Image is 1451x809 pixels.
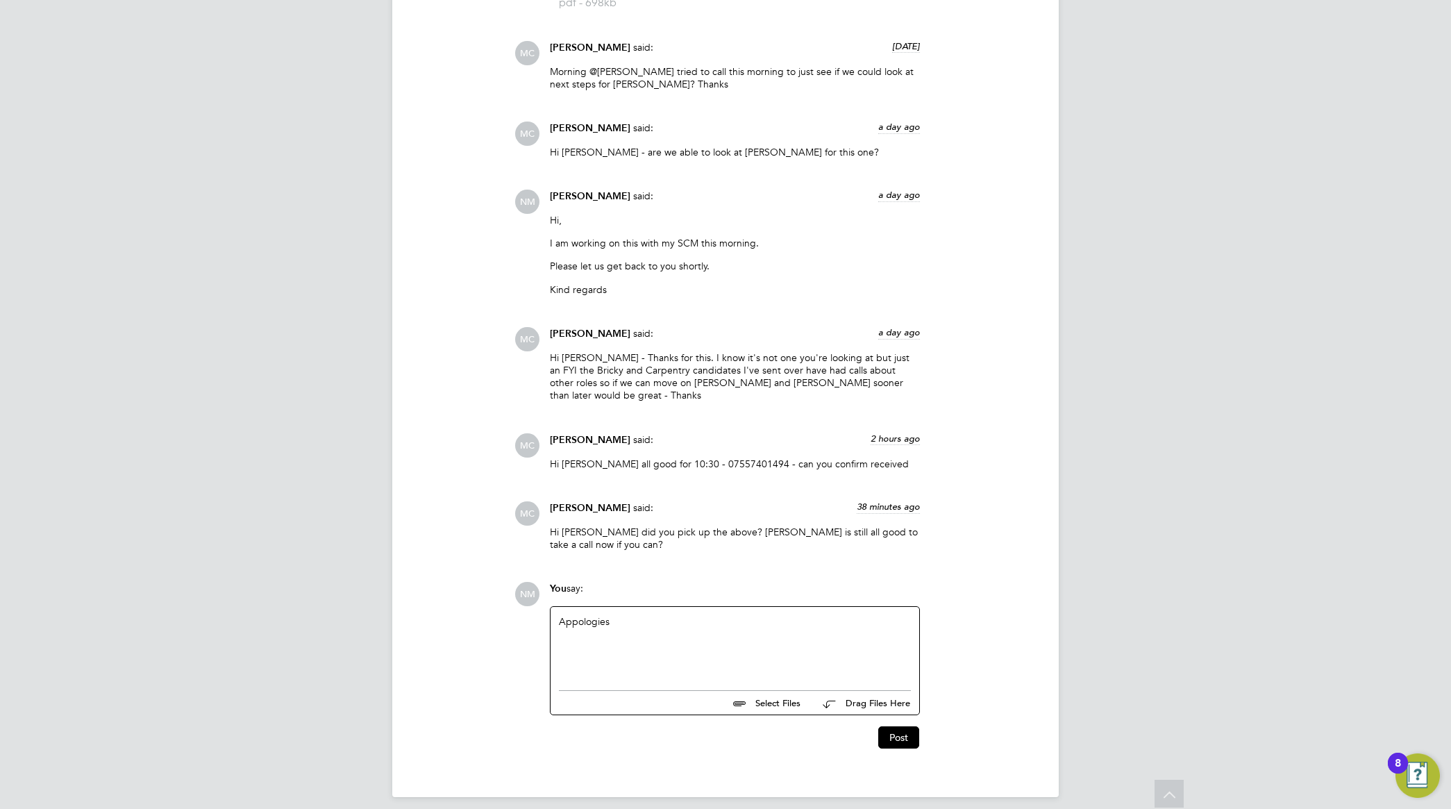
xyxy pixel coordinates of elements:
span: said: [633,190,653,202]
p: Please let us get back to you shortly. [550,260,920,272]
span: [PERSON_NAME] [550,42,630,53]
span: 2 hours ago [871,433,920,444]
span: said: [633,122,653,134]
p: Hi [PERSON_NAME] did you pick up the above? [PERSON_NAME] is still all good to take a call now if... [550,526,920,551]
p: Hi [PERSON_NAME] - are we able to look at [PERSON_NAME] for this one? [550,146,920,158]
span: 38 minutes ago [857,501,920,512]
span: [DATE] [892,40,920,52]
p: Morning @[PERSON_NAME] tried to call this morning to just see if we could look at next steps for ... [550,65,920,90]
span: MC [515,433,539,458]
span: [PERSON_NAME] [550,190,630,202]
span: said: [633,41,653,53]
p: Kind regards [550,283,920,296]
span: NM [515,582,539,606]
button: Open Resource Center, 8 new notifications [1395,753,1440,798]
button: Post [878,726,919,749]
p: Hi [PERSON_NAME] - Thanks for this. I know it's not one you're looking at but just an FYI the Bri... [550,351,920,402]
span: said: [633,327,653,340]
span: a day ago [878,121,920,133]
span: [PERSON_NAME] [550,502,630,514]
span: [PERSON_NAME] [550,122,630,134]
div: 8 [1395,763,1401,781]
p: I am working on this with my SCM this morning. [550,237,920,249]
p: Hi, [550,214,920,226]
div: Appologies [559,615,911,675]
span: said: [633,501,653,514]
p: Hi [PERSON_NAME] all good for 10:30 - 07557401494 - can you confirm received [550,458,920,470]
span: said: [633,433,653,446]
button: Drag Files Here [812,689,911,718]
span: MC [515,327,539,351]
span: [PERSON_NAME] [550,328,630,340]
span: You [550,583,567,594]
span: MC [515,41,539,65]
span: a day ago [878,189,920,201]
div: say: [550,582,920,606]
span: MC [515,501,539,526]
span: a day ago [878,326,920,338]
span: NM [515,190,539,214]
span: MC [515,122,539,146]
span: [PERSON_NAME] [550,434,630,446]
